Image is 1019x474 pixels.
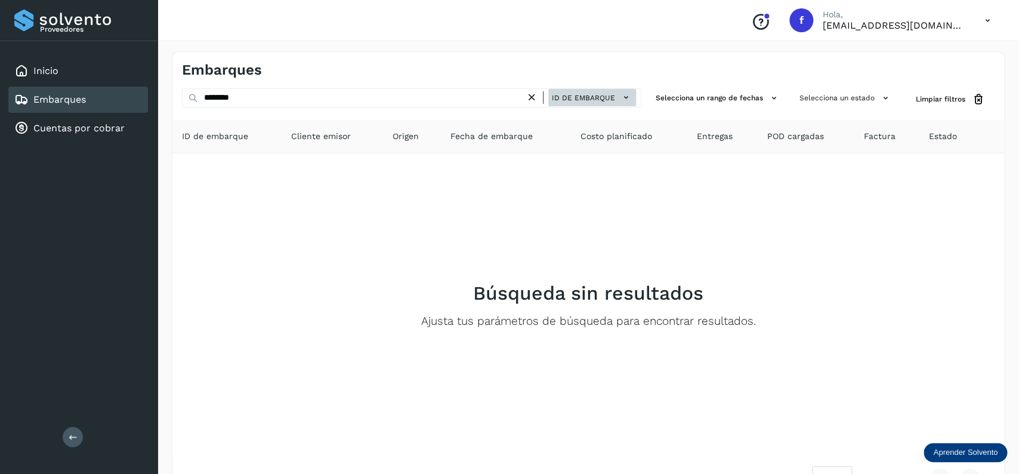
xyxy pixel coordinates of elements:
span: Limpiar filtros [916,94,965,104]
p: Hola, [823,10,966,20]
div: Embarques [8,87,148,113]
span: Origen [392,130,418,143]
span: Factura [864,130,896,143]
p: Aprender Solvento [933,448,998,457]
button: ID de embarque [548,89,636,106]
span: ID de embarque [552,93,615,103]
button: Selecciona un estado [795,88,897,108]
h4: Embarques [182,61,262,79]
button: Selecciona un rango de fechas [651,88,785,108]
p: facturacion@expresssanjavier.com [823,20,966,31]
div: Cuentas por cobrar [8,115,148,141]
span: Fecha de embarque [450,130,533,143]
span: Entregas [696,130,732,143]
span: Cliente emisor [291,130,351,143]
span: Estado [929,130,957,143]
a: Embarques [33,94,86,105]
a: Inicio [33,65,58,76]
p: Proveedores [40,25,143,33]
span: ID de embarque [182,130,248,143]
div: Aprender Solvento [924,443,1007,462]
button: Limpiar filtros [906,88,995,110]
h2: Búsqueda sin resultados [473,282,703,304]
div: Inicio [8,58,148,84]
a: Cuentas por cobrar [33,122,125,134]
span: POD cargadas [767,130,823,143]
span: Costo planificado [580,130,652,143]
p: Ajusta tus parámetros de búsqueda para encontrar resultados. [421,315,756,328]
